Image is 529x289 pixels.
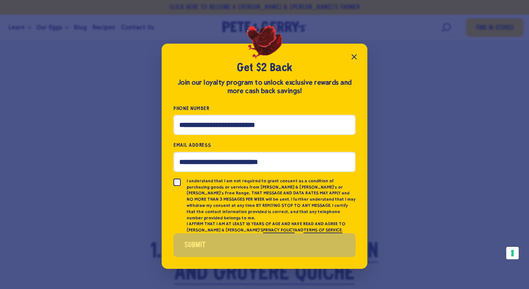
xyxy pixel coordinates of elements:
[347,50,361,64] button: Close popup
[173,61,356,75] h2: Get $2 Back
[303,227,342,233] a: TERMS OF SERVICE.
[173,141,356,149] label: Email Address
[173,104,356,113] label: Phone Number
[187,178,356,221] p: I understand that I am not required to grant consent as a condition of purchasing goods or servic...
[173,179,181,186] input: I understand that I am not required to grant consent as a condition of purchasing goods or servic...
[187,221,356,233] p: I AFFIRM THAT I AM AT LEAST 18 YEARS OF AGE AND HAVE READ AND AGREE TO [PERSON_NAME] & [PERSON_NA...
[263,227,295,233] a: PRIVACY POLICY
[173,233,356,257] button: Submit
[506,247,519,259] button: Your consent preferences for tracking technologies
[173,78,356,95] div: Join our loyalty program to unlock exclusive rewards and more cash back savings!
